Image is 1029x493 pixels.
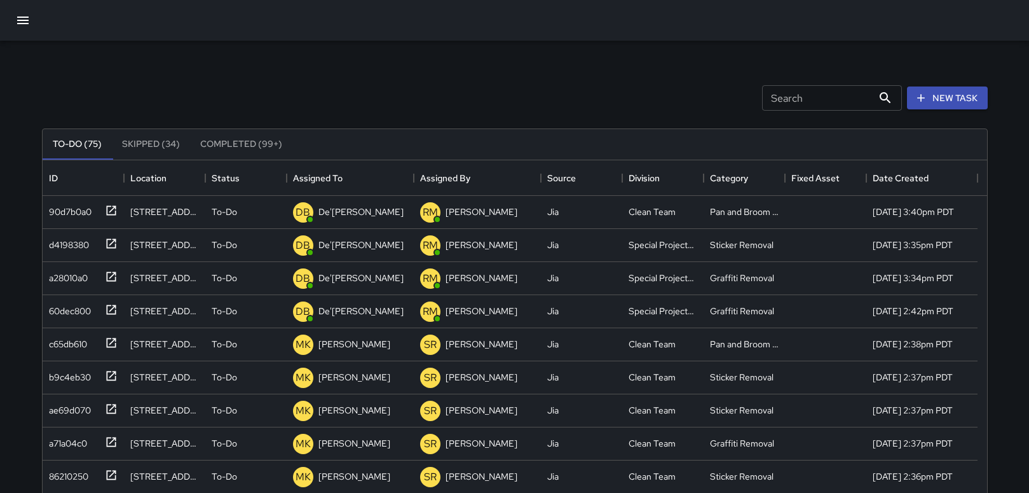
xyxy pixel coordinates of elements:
[629,437,676,450] div: Clean Team
[446,338,517,351] p: [PERSON_NAME]
[424,469,437,485] p: SR
[547,205,559,218] div: Jia
[873,470,953,483] div: 8/25/2025, 2:36pm PDT
[541,160,622,196] div: Source
[130,338,199,351] div: 807 Montgomery Street
[446,239,517,251] p: [PERSON_NAME]
[130,160,167,196] div: Location
[704,160,785,196] div: Category
[212,404,237,417] p: To-Do
[318,239,404,251] p: De'[PERSON_NAME]
[44,432,87,450] div: a71a04c0
[293,160,343,196] div: Assigned To
[710,470,773,483] div: Sticker Removal
[212,338,237,351] p: To-Do
[547,371,559,384] div: Jia
[547,160,576,196] div: Source
[629,239,697,251] div: Special Projects Team
[296,370,311,385] p: MK
[130,239,199,251] div: 600 Market Street
[424,337,437,352] p: SR
[873,371,953,384] div: 8/25/2025, 2:37pm PDT
[423,304,438,319] p: RM
[710,239,773,251] div: Sticker Removal
[446,205,517,218] p: [PERSON_NAME]
[296,403,311,419] p: MK
[873,272,953,284] div: 8/25/2025, 3:34pm PDT
[49,160,58,196] div: ID
[710,205,779,218] div: Pan and Broom Block Faces
[547,404,559,417] div: Jia
[130,404,199,417] div: 822 Montgomery Street
[44,200,92,218] div: 90d7b0a0
[112,129,190,160] button: Skipped (34)
[446,305,517,317] p: [PERSON_NAME]
[873,404,953,417] div: 8/25/2025, 2:37pm PDT
[318,205,404,218] p: De'[PERSON_NAME]
[212,205,237,218] p: To-Do
[130,470,199,483] div: 804 Montgomery Street
[873,338,953,351] div: 8/25/2025, 2:38pm PDT
[420,160,470,196] div: Assigned By
[44,300,91,317] div: 60dec800
[130,371,199,384] div: 822 Montgomery Street
[212,371,237,384] p: To-Do
[547,272,559,284] div: Jia
[873,437,953,450] div: 8/25/2025, 2:37pm PDT
[629,470,676,483] div: Clean Team
[866,160,978,196] div: Date Created
[446,437,517,450] p: [PERSON_NAME]
[785,160,866,196] div: Fixed Asset
[296,469,311,485] p: MK
[296,304,310,319] p: DB
[296,436,311,452] p: MK
[318,305,404,317] p: De'[PERSON_NAME]
[43,129,112,160] button: To-Do (75)
[791,160,840,196] div: Fixed Asset
[629,272,697,284] div: Special Projects Team
[296,205,310,220] p: DB
[423,271,438,286] p: RM
[44,366,91,384] div: b9c4eb30
[318,437,390,450] p: [PERSON_NAME]
[423,205,438,220] p: RM
[629,160,660,196] div: Division
[318,338,390,351] p: [PERSON_NAME]
[873,239,953,251] div: 8/25/2025, 3:35pm PDT
[710,305,774,317] div: Graffiti Removal
[296,337,311,352] p: MK
[446,404,517,417] p: [PERSON_NAME]
[424,436,437,452] p: SR
[873,305,953,317] div: 8/25/2025, 2:42pm PDT
[424,370,437,385] p: SR
[130,305,199,317] div: 650 Market Street
[124,160,205,196] div: Location
[44,465,88,483] div: 86210250
[547,338,559,351] div: Jia
[212,239,237,251] p: To-Do
[44,233,89,251] div: d4198380
[446,371,517,384] p: [PERSON_NAME]
[205,160,287,196] div: Status
[547,239,559,251] div: Jia
[318,272,404,284] p: De'[PERSON_NAME]
[43,160,124,196] div: ID
[414,160,541,196] div: Assigned By
[629,305,697,317] div: Special Projects Team
[423,238,438,253] p: RM
[212,470,237,483] p: To-Do
[629,205,676,218] div: Clean Team
[547,437,559,450] div: Jia
[547,305,559,317] div: Jia
[44,333,87,351] div: c65db610
[629,338,676,351] div: Clean Team
[296,238,310,253] p: DB
[710,272,774,284] div: Graffiti Removal
[710,338,779,351] div: Pan and Broom Block Faces
[873,160,929,196] div: Date Created
[212,305,237,317] p: To-Do
[296,271,310,286] p: DB
[44,267,88,284] div: a28010a0
[710,437,774,450] div: Graffiti Removal
[318,404,390,417] p: [PERSON_NAME]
